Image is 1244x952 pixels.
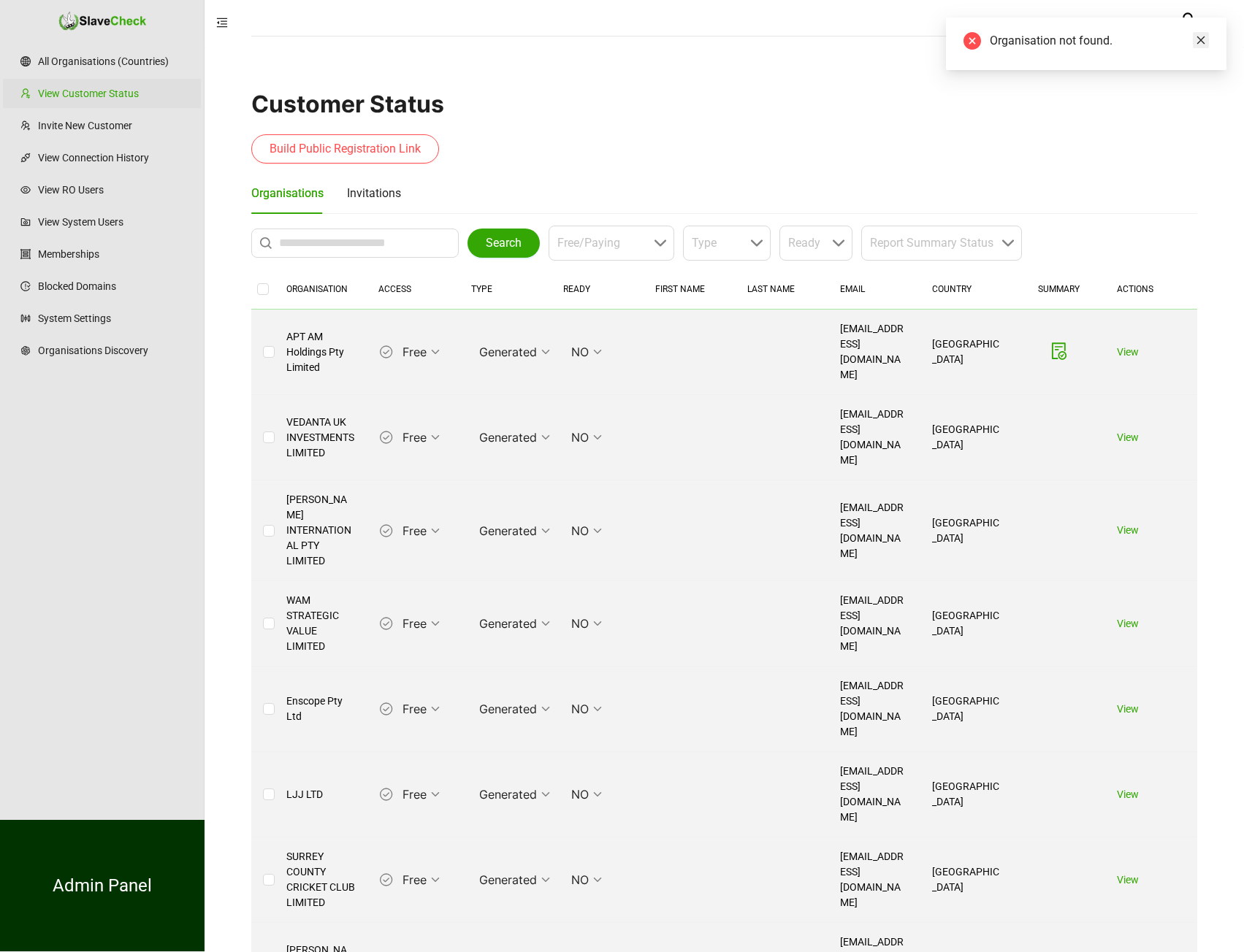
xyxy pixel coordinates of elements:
a: View [1117,874,1139,886]
a: View RO Users [38,175,189,204]
span: Generated [479,613,550,634]
td: Enscope Pty Ltd [275,667,367,752]
a: View System Users [38,207,189,237]
span: NO [571,698,602,720]
th: FIRST NAME [644,269,736,310]
td: [GEOGRAPHIC_DATA] [920,310,1012,395]
span: Generated [479,869,550,891]
span: Generated [479,341,550,363]
a: Memberships [38,239,189,269]
span: file-done [1050,342,1068,360]
th: ORGANISATION [275,269,367,310]
th: LAST NAME [736,269,828,310]
a: Blocked Domains [38,272,189,301]
span: Free [402,426,440,448]
span: Build Public Registration Link [270,140,421,158]
span: Generated [479,426,550,448]
span: close-circle [963,32,981,50]
span: NO [571,520,602,542]
a: Close [1193,32,1209,48]
span: user [1179,12,1197,29]
a: View [1117,618,1139,629]
a: System Settings [38,304,189,333]
td: WAM STRATEGIC VALUE LIMITED [275,581,367,667]
td: [PERSON_NAME] INTERNATIONAL PTY LIMITED [275,480,367,581]
span: NO [571,341,602,363]
td: [GEOGRAPHIC_DATA] [920,837,1012,923]
a: View Connection History [38,143,189,172]
span: Free [402,869,440,891]
a: View Customer Status [38,79,189,108]
a: All Organisations (Countries) [38,47,189,76]
span: Search [486,234,522,252]
a: View [1117,346,1139,358]
td: VEDANTA UK INVESTMENTS LIMITED [275,395,367,480]
th: TYPE [459,269,552,310]
td: APT AM Holdings Pty Limited [275,310,367,395]
td: [EMAIL_ADDRESS][DOMAIN_NAME] [828,667,920,752]
button: Build Public Registration Link [251,134,439,164]
span: NO [571,869,602,891]
td: SURREY COUNTY CRICKET CLUB LIMITED [275,837,367,923]
a: Organisations Discovery [38,336,189,365]
span: Free [402,341,440,363]
td: [EMAIL_ADDRESS][DOMAIN_NAME] [828,752,920,837]
span: Free [402,783,440,805]
th: ACCESS [367,269,459,310]
a: View [1117,788,1139,800]
td: [GEOGRAPHIC_DATA] [920,581,1012,667]
th: ACTIONS [1105,269,1197,310]
a: View [1117,431,1139,443]
td: [GEOGRAPHIC_DATA] [920,752,1012,837]
th: SUMMARY [1012,269,1104,310]
td: [EMAIL_ADDRESS][DOMAIN_NAME] [828,581,920,667]
div: Organisation not found. [990,32,1209,50]
a: View [1117,703,1139,715]
span: close [1196,35,1206,45]
th: EMAIL [828,269,920,310]
span: Free [402,613,440,634]
td: [EMAIL_ADDRESS][DOMAIN_NAME] [828,480,920,581]
span: Generated [479,783,550,805]
span: Generated [479,698,550,720]
th: COUNTRY [920,269,1012,310]
td: LJJ LTD [275,752,367,837]
h1: Customer Status [251,90,1197,118]
td: [GEOGRAPHIC_DATA] [920,667,1012,752]
div: Organisations [251,184,324,202]
a: Invite New Customer [38,111,189,140]
td: [GEOGRAPHIC_DATA] [920,480,1012,581]
td: [EMAIL_ADDRESS][DOMAIN_NAME] [828,837,920,923]
div: Invitations [347,184,401,202]
span: NO [571,426,602,448]
th: READY [552,269,644,310]
td: [GEOGRAPHIC_DATA] [920,395,1012,480]
button: Search [468,229,540,258]
a: View [1117,524,1139,536]
td: [EMAIL_ADDRESS][DOMAIN_NAME] [828,310,920,395]
span: Free [402,698,440,720]
span: Generated [479,520,550,542]
span: NO [571,783,602,805]
span: NO [571,613,602,634]
td: [EMAIL_ADDRESS][DOMAIN_NAME] [828,395,920,480]
span: menu-fold [216,17,228,28]
span: Free [402,520,440,542]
